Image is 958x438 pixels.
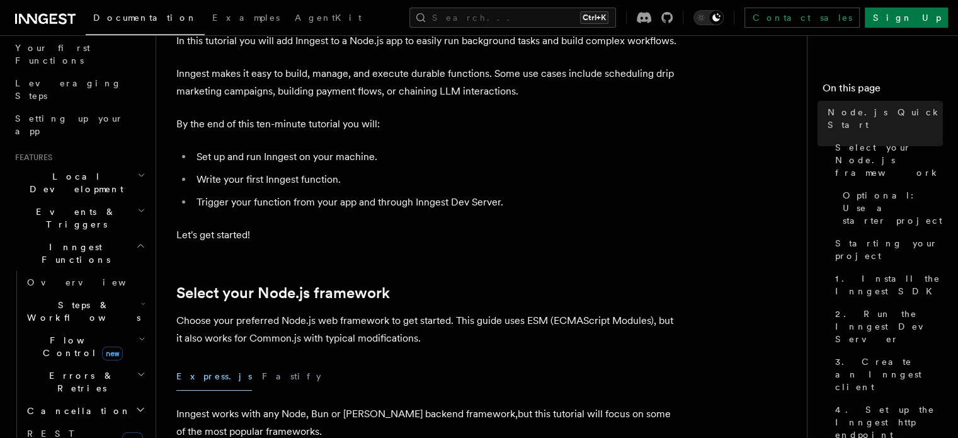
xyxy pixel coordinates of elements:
span: new [102,347,123,360]
a: Leveraging Steps [10,72,148,107]
span: AgentKit [295,13,362,23]
a: Sign Up [865,8,948,28]
a: Contact sales [744,8,860,28]
span: Your first Functions [15,43,90,66]
span: 3. Create an Inngest client [835,355,943,393]
span: Steps & Workflows [22,299,140,324]
span: 2. Run the Inngest Dev Server [835,308,943,345]
span: Features [10,153,52,163]
button: Events & Triggers [10,200,148,236]
a: Documentation [86,4,205,35]
a: AgentKit [287,4,369,34]
p: Let's get started! [176,226,680,244]
a: 3. Create an Inngest client [830,350,943,398]
li: Set up and run Inngest on your machine. [193,148,680,166]
a: Node.js Quick Start [823,101,943,136]
li: Write your first Inngest function. [193,171,680,188]
li: Trigger your function from your app and through Inngest Dev Server. [193,193,680,211]
span: Documentation [93,13,197,23]
button: Errors & Retries [22,364,148,400]
button: Flow Controlnew [22,329,148,364]
p: By the end of this ten-minute tutorial you will: [176,115,680,133]
button: Inngest Functions [10,236,148,271]
a: Setting up your app [10,107,148,142]
button: Fastify [262,362,321,391]
span: Examples [212,13,280,23]
span: Optional: Use a starter project [843,189,943,227]
span: Leveraging Steps [15,78,122,101]
a: 1. Install the Inngest SDK [830,267,943,303]
span: Starting your project [835,237,943,262]
p: Choose your preferred Node.js web framework to get started. This guide uses ESM (ECMAScript Modul... [176,312,680,347]
span: Inngest Functions [10,241,136,266]
a: Select your Node.js framework [176,284,390,302]
button: Local Development [10,165,148,200]
a: Starting your project [830,232,943,267]
button: Toggle dark mode [693,10,724,25]
span: 1. Install the Inngest SDK [835,272,943,297]
span: Overview [27,277,157,287]
a: Examples [205,4,287,34]
h4: On this page [823,81,943,101]
kbd: Ctrl+K [580,11,608,24]
a: Optional: Use a starter project [838,184,943,232]
span: Events & Triggers [10,205,137,231]
span: Flow Control [22,334,139,359]
span: Select your Node.js framework [835,141,943,179]
button: Cancellation [22,400,148,422]
span: Setting up your app [15,113,123,136]
a: Select your Node.js framework [830,136,943,184]
button: Steps & Workflows [22,294,148,329]
button: Search...Ctrl+K [409,8,616,28]
span: Local Development [10,170,137,195]
span: Errors & Retries [22,369,137,395]
span: Node.js Quick Start [828,106,943,131]
p: In this tutorial you will add Inngest to a Node.js app to easily run background tasks and build c... [176,32,680,50]
a: Your first Functions [10,37,148,72]
a: 2. Run the Inngest Dev Server [830,303,943,350]
p: Inngest makes it easy to build, manage, and execute durable functions. Some use cases include sch... [176,65,680,100]
button: Express.js [176,362,252,391]
span: Cancellation [22,405,131,417]
a: Overview [22,271,148,294]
